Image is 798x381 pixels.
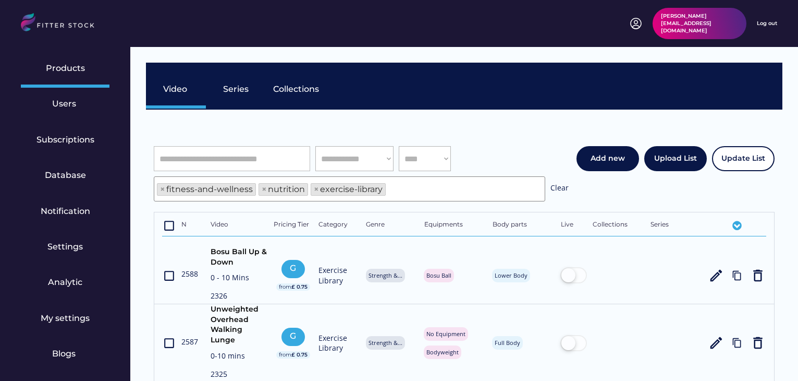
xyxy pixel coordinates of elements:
div: [PERSON_NAME][EMAIL_ADDRESS][DOMAIN_NAME] [661,13,738,34]
text: crop_din [163,269,176,282]
text: crop_din [163,337,176,350]
div: Clear [550,183,569,196]
div: Series [223,84,249,95]
button: crop_din [163,335,176,351]
button: delete_outline [750,335,766,351]
div: Pricing Tier [274,220,313,231]
text: crop_din [163,219,176,232]
div: Strength &... [369,339,402,347]
div: Products [46,63,85,74]
button: crop_din [163,268,176,283]
div: Collections [273,84,319,95]
span: × [314,185,319,194]
div: G [284,330,302,342]
div: N [181,220,205,231]
div: 2326 [211,291,268,304]
div: Unweighted Overhead Walking Lunge [211,304,268,345]
div: Body parts [493,220,555,231]
button: edit [708,268,724,283]
div: Exercise Library [318,333,360,353]
div: Bosu Ball [426,271,451,279]
div: Video [163,84,189,95]
div: Genre [366,220,418,231]
button: Upload List [644,146,707,171]
div: Strength &... [369,271,402,279]
div: 0-10 mins [211,351,268,364]
span: × [160,185,165,194]
button: crop_din [163,218,176,233]
div: Database [45,170,86,181]
div: G [284,263,302,274]
img: profile-circle.svg [630,17,642,30]
div: Lower Body [495,271,527,279]
div: £ 0.75 [291,351,308,359]
div: £ 0.75 [291,283,308,291]
img: LOGO.svg [21,13,103,34]
iframe: chat widget [754,339,788,371]
li: nutrition [259,183,308,196]
div: Settings [47,241,83,253]
div: 2587 [181,337,205,347]
div: Notification [41,206,90,217]
div: Equipments [424,220,487,231]
div: Live [561,220,587,231]
li: fitness-and-wellness [157,183,256,196]
div: 0 - 10 Mins [211,272,268,285]
div: Full Body [495,339,520,347]
div: from [279,351,291,359]
button: Update List [712,146,775,171]
div: Collections [593,220,645,231]
li: exercise-library [311,183,386,196]
span: × [262,185,267,194]
div: My settings [41,313,90,324]
div: 2588 [181,269,205,279]
div: Series [650,220,703,231]
div: Users [52,98,78,110]
div: Video [211,220,268,231]
div: Bodyweight [426,348,459,356]
button: Add new [576,146,639,171]
div: Analytic [48,277,82,288]
div: Exercise Library [318,265,360,285]
div: Category [318,220,360,231]
button: edit [708,335,724,351]
div: from [279,283,291,291]
div: Blogs [52,348,78,360]
div: Subscriptions [36,134,94,146]
div: No Equipment [426,330,465,338]
div: Log out [757,20,777,27]
button: delete_outline [750,268,766,283]
div: Bosu Ball Up & Down [211,247,268,267]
